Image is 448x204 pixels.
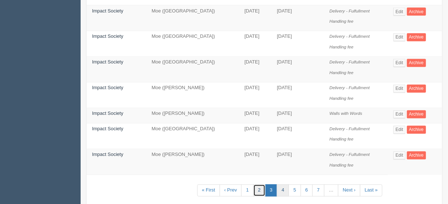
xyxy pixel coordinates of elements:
a: Edit [393,152,405,160]
i: Handling fee [330,70,354,75]
a: 1 [241,185,253,197]
i: Walls with Words [330,111,362,116]
a: Edit [393,59,405,67]
a: … [324,185,338,197]
a: Edit [393,33,405,41]
i: Handling fee [330,96,354,101]
a: Archive [407,8,426,16]
td: [DATE] [239,5,272,31]
td: Moe ([GEOGRAPHIC_DATA]) [146,5,239,31]
td: [DATE] [239,123,272,149]
i: Delivery - Fulfullment [330,8,370,13]
td: Moe ([GEOGRAPHIC_DATA]) [146,123,239,149]
td: [DATE] [271,123,324,149]
a: Edit [393,110,405,119]
td: [DATE] [271,5,324,31]
td: [DATE] [271,83,324,108]
a: Impact Society [92,126,123,132]
td: [DATE] [239,149,272,175]
i: Delivery - Fulfullment [330,85,370,90]
td: [DATE] [271,108,324,124]
a: 7 [312,185,324,197]
a: « First [197,185,220,197]
td: Moe ([GEOGRAPHIC_DATA]) [146,31,239,57]
a: 6 [301,185,313,197]
a: 4 [277,185,289,197]
td: [DATE] [239,83,272,108]
td: [DATE] [239,31,272,57]
a: Last » [360,185,382,197]
a: Archive [407,85,426,93]
a: Archive [407,33,426,41]
a: Impact Society [92,59,123,65]
a: Impact Society [92,8,123,14]
a: Impact Society [92,85,123,91]
i: Handling fee [330,163,354,168]
a: Archive [407,152,426,160]
a: 5 [289,185,301,197]
i: Delivery - Fulfullment [330,127,370,131]
td: Moe ([PERSON_NAME]) [146,108,239,124]
a: Archive [407,126,426,134]
a: Impact Society [92,152,123,157]
td: Moe ([GEOGRAPHIC_DATA]) [146,57,239,83]
a: Impact Society [92,111,123,116]
a: Edit [393,126,405,134]
a: Next › [338,185,360,197]
a: 3 [265,185,277,197]
i: Delivery - Fulfullment [330,34,370,39]
td: [DATE] [239,108,272,124]
i: Handling fee [330,45,354,50]
a: Edit [393,8,405,16]
i: Delivery - Fulfullment [330,60,370,65]
a: ‹ Prev [220,185,242,197]
td: [DATE] [271,57,324,83]
td: [DATE] [271,31,324,57]
i: Handling fee [330,19,354,23]
i: Delivery - Fulfullment [330,152,370,157]
td: Moe ([PERSON_NAME]) [146,149,239,175]
a: Edit [393,85,405,93]
i: Handling fee [330,137,354,142]
a: 2 [253,185,265,197]
td: Moe ([PERSON_NAME]) [146,83,239,108]
a: Impact Society [92,34,123,39]
a: Archive [407,59,426,67]
td: [DATE] [271,149,324,175]
td: [DATE] [239,57,272,83]
a: Archive [407,110,426,119]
